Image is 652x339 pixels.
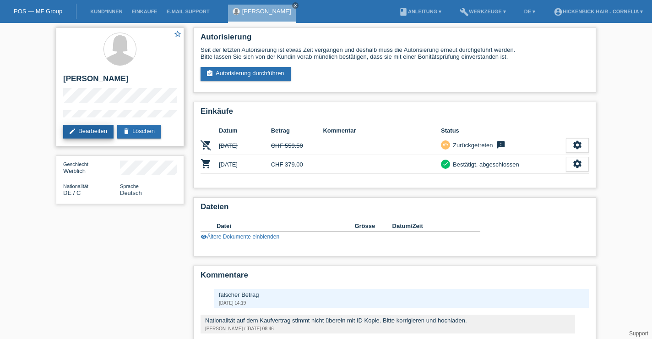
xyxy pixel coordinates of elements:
[392,221,467,232] th: Datum/Zeit
[63,161,88,167] span: Geschlecht
[292,2,299,9] a: close
[271,125,323,136] th: Betrag
[442,141,449,148] i: undo
[629,330,648,337] a: Support
[201,46,589,60] div: Seit der letzten Autorisierung ist etwas Zeit vergangen und deshalb muss die Autorisierung erneut...
[127,9,162,14] a: Einkäufe
[120,183,139,189] span: Sprache
[201,233,207,240] i: visibility
[174,30,182,39] a: star_border
[399,7,408,17] i: book
[394,9,446,14] a: bookAnleitung ▾
[554,7,563,17] i: account_circle
[572,140,582,150] i: settings
[201,271,589,284] h2: Kommentare
[117,125,161,139] a: deleteLöschen
[205,326,570,331] div: [PERSON_NAME] / [DATE] 08:46
[441,125,566,136] th: Status
[201,107,589,121] h2: Einkäufe
[63,125,114,139] a: editBearbeiten
[271,136,323,155] td: CHF 559.50
[219,291,584,298] div: falscher Betrag
[63,189,81,196] span: Deutschland / C / 01.08.2007
[201,139,212,150] i: POSP00014374
[242,8,291,15] a: [PERSON_NAME]
[162,9,214,14] a: E-Mail Support
[520,9,540,14] a: DE ▾
[450,160,519,169] div: Bestätigt, abgeschlossen
[442,161,449,167] i: check
[323,125,441,136] th: Kommentar
[354,221,392,232] th: Grösse
[219,136,271,155] td: [DATE]
[63,183,88,189] span: Nationalität
[201,202,589,216] h2: Dateien
[205,317,570,324] div: Nationalität auf dem Kaufvertrag stimmt nicht überein mit ID Kopie. Bitte korrigieren und hochladen.
[206,70,213,77] i: assignment_turned_in
[450,140,493,150] div: Zurückgetreten
[495,140,506,150] i: feedback
[460,7,469,17] i: build
[201,33,589,46] h2: Autorisierung
[120,189,142,196] span: Deutsch
[201,233,279,240] a: visibilityÄltere Dokumente einblenden
[219,155,271,174] td: [DATE]
[86,9,127,14] a: Kund*innen
[217,221,354,232] th: Datei
[174,30,182,38] i: star_border
[63,74,177,88] h2: [PERSON_NAME]
[69,128,76,135] i: edit
[219,300,584,306] div: [DATE] 14:19
[293,3,298,8] i: close
[201,158,212,169] i: POSP00014375
[14,8,62,15] a: POS — MF Group
[63,161,120,174] div: Weiblich
[271,155,323,174] td: CHF 379.00
[123,128,130,135] i: delete
[219,125,271,136] th: Datum
[549,9,647,14] a: account_circleHickenbick Hair - Cornelia ▾
[455,9,511,14] a: buildWerkzeuge ▾
[572,159,582,169] i: settings
[201,67,291,81] a: assignment_turned_inAutorisierung durchführen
